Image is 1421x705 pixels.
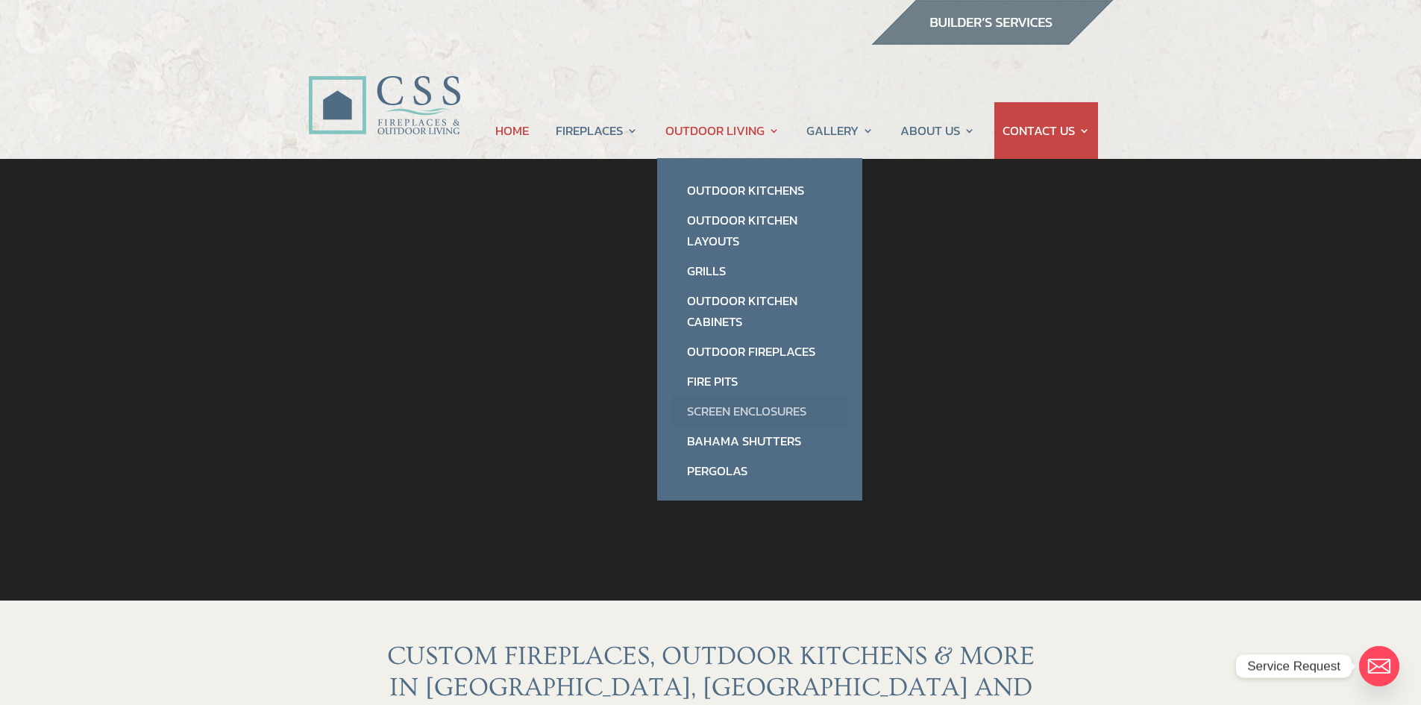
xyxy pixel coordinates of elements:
a: ABOUT US [900,102,975,159]
a: GALLERY [806,102,873,159]
a: Outdoor Kitchen Layouts [672,205,847,256]
a: Screen Enclosures [672,396,847,426]
a: Outdoor Fireplaces [672,336,847,366]
a: Outdoor Kitchens [672,175,847,205]
a: OUTDOOR LIVING [665,102,779,159]
a: Bahama Shutters [672,426,847,456]
a: builder services construction supply [871,31,1114,50]
a: Pergolas [672,456,847,486]
a: Outdoor Kitchen Cabinets [672,286,847,336]
a: Email [1359,646,1399,686]
a: HOME [495,102,529,159]
a: FIREPLACES [556,102,638,159]
a: CONTACT US [1003,102,1090,159]
img: CSS Fireplaces & Outdoor Living (Formerly Construction Solutions & Supply)- Jacksonville Ormond B... [308,34,460,142]
a: Grills [672,256,847,286]
a: Fire Pits [672,366,847,396]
